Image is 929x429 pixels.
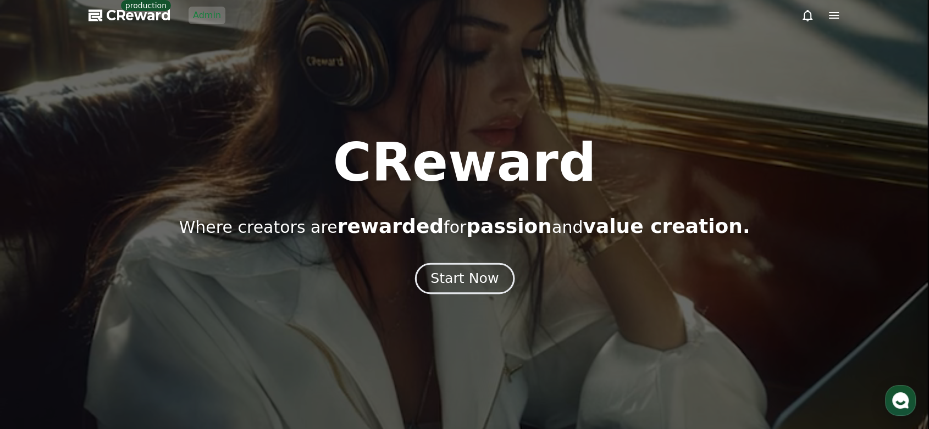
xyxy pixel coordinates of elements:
h1: CReward [333,136,596,189]
p: Where creators are for and [179,215,750,237]
span: CReward [106,7,171,24]
a: CReward [89,7,171,24]
span: Messages [91,355,124,364]
a: Settings [142,338,211,365]
a: Start Now [417,275,512,285]
span: Home [28,354,47,363]
span: passion [466,215,552,237]
a: Messages [73,338,142,365]
a: Admin [189,7,225,24]
a: Home [3,338,73,365]
span: Settings [163,354,190,363]
span: rewarded [338,215,444,237]
span: value creation. [583,215,750,237]
div: Start Now [430,269,499,288]
button: Start Now [414,263,514,294]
